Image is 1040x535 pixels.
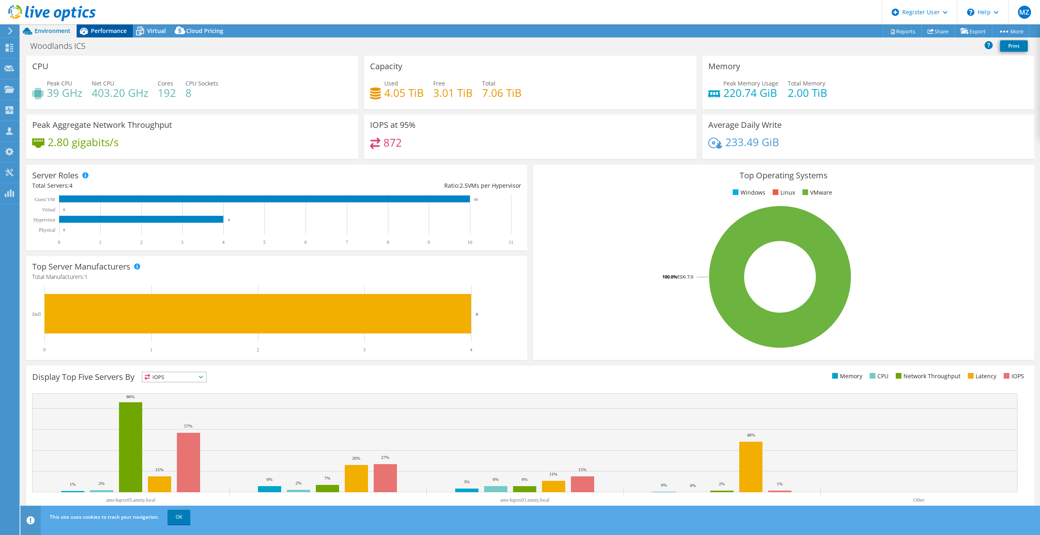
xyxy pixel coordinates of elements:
text: 0 [63,228,65,232]
li: VMware [800,188,832,197]
h4: 39 GHz [47,88,82,97]
text: 6 [304,239,307,245]
h4: 2.00 TiB [788,88,827,97]
text: 0% [661,482,667,487]
h3: CPU [32,62,48,71]
text: ams-hqesx05.amsty.local [106,497,156,503]
svg: \n [967,9,974,16]
text: 4 [470,347,472,353]
text: 11 [509,239,513,245]
text: 5 [263,239,266,245]
span: Cloud Pricing [186,27,223,35]
text: 26% [352,456,360,460]
text: 0 [58,239,60,245]
span: Peak CPU [47,79,72,87]
text: ams-hqesx03.amsty.local [500,497,550,503]
text: 0 [43,347,46,353]
h3: Peak Aggregate Network Throughput [32,121,172,129]
h3: Top Server Manufacturers [32,262,130,271]
text: 1 [99,239,101,245]
text: 0% [690,483,696,488]
text: Other [913,497,924,503]
a: Reports [883,25,922,37]
span: MZ [1018,6,1031,19]
text: 6% [493,477,499,482]
h3: Memory [708,62,740,71]
span: IOPS [142,372,206,382]
text: 57% [184,423,192,428]
span: 2.5 [460,182,468,189]
a: Export [954,25,992,37]
tspan: 100.0% [662,274,677,280]
h4: 2.80 gigabits/s [48,138,119,147]
span: Peak Memory Usage [723,79,778,87]
h4: Total Manufacturers: [32,272,521,281]
span: Total Memory [788,79,825,87]
text: Dell [32,311,41,317]
span: Environment [35,27,71,35]
span: Free [433,79,445,87]
span: 1 [84,273,88,281]
text: 4 [228,218,230,222]
li: Memory [830,372,862,381]
text: Guest VM [35,197,55,202]
span: Net CPU [92,79,114,87]
text: 2% [719,481,725,486]
div: Total Servers: [32,181,277,190]
text: 8 [387,239,389,245]
text: 11% [549,471,557,476]
text: 15% [578,467,586,472]
span: This site uses cookies to track your navigation. [50,513,159,520]
tspan: ESXi 7.0 [677,274,693,280]
h4: 8 [185,88,218,97]
h4: 4.05 TiB [384,88,424,97]
text: 1% [777,481,783,486]
span: Used [384,79,398,87]
text: 7% [324,476,331,480]
h4: 192 [158,88,176,97]
text: 86% [126,394,134,399]
text: 3 [363,347,366,353]
text: 6% [267,477,273,482]
a: OK [167,510,190,524]
h3: Top Operating Systems [539,171,1028,180]
h3: Capacity [370,62,402,71]
text: 3% [464,479,470,484]
text: 48% [747,432,755,437]
h3: Server Roles [32,171,79,180]
text: 2% [295,480,302,485]
li: Linux [771,188,795,197]
span: Performance [91,27,127,35]
h4: 403.20 GHz [92,88,148,97]
a: More [992,25,1030,37]
h4: 872 [383,138,402,147]
li: IOPS [1002,372,1024,381]
text: 1 [150,347,152,353]
h1: Woodlands ICS [26,42,98,50]
span: Total [482,79,496,87]
li: CPU [868,372,888,381]
span: 4 [69,182,73,189]
text: 1% [70,482,76,487]
text: Hypervisor [33,217,55,223]
text: 9 [427,239,430,245]
h4: 220.74 GiB [723,88,778,97]
text: 2% [99,481,105,486]
h4: 233.49 GiB [725,138,779,147]
li: Network Throughput [894,372,961,381]
text: 10 [467,239,472,245]
text: Physical [39,227,55,233]
text: 10 [474,197,478,202]
text: 15% [155,467,163,472]
text: 2 [257,347,259,353]
h3: IOPS at 95% [370,121,416,129]
span: CPU Sockets [185,79,218,87]
li: Windows [731,188,765,197]
a: Share [921,25,955,37]
text: 6% [522,477,528,482]
text: 7 [346,239,348,245]
span: Cores [158,79,173,87]
text: 4 [222,239,225,245]
a: Print [1000,40,1028,52]
text: 4 [476,311,478,316]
